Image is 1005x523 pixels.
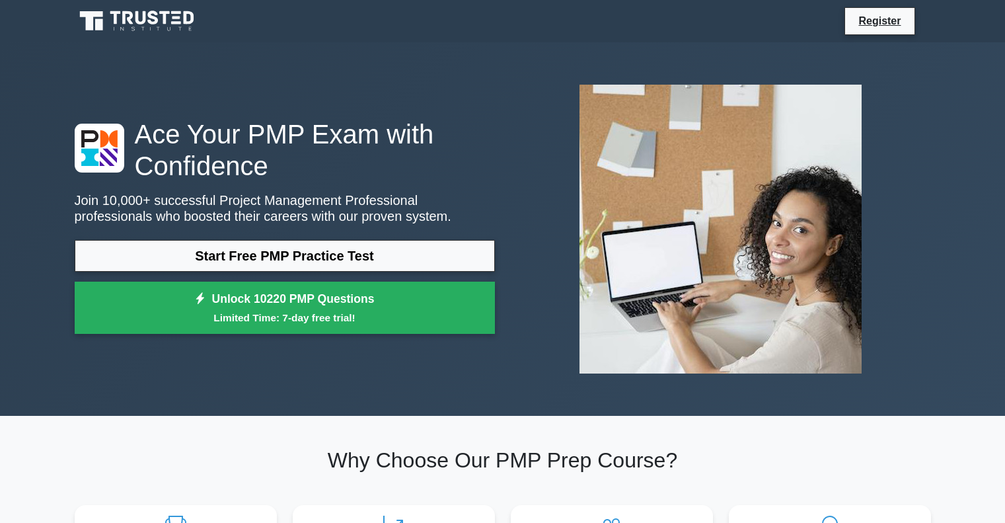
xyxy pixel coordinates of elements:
[75,240,495,272] a: Start Free PMP Practice Test
[75,448,931,473] h2: Why Choose Our PMP Prep Course?
[850,13,909,29] a: Register
[75,118,495,182] h1: Ace Your PMP Exam with Confidence
[75,282,495,335] a: Unlock 10220 PMP QuestionsLimited Time: 7-day free trial!
[91,310,478,325] small: Limited Time: 7-day free trial!
[75,192,495,224] p: Join 10,000+ successful Project Management Professional professionals who boosted their careers w...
